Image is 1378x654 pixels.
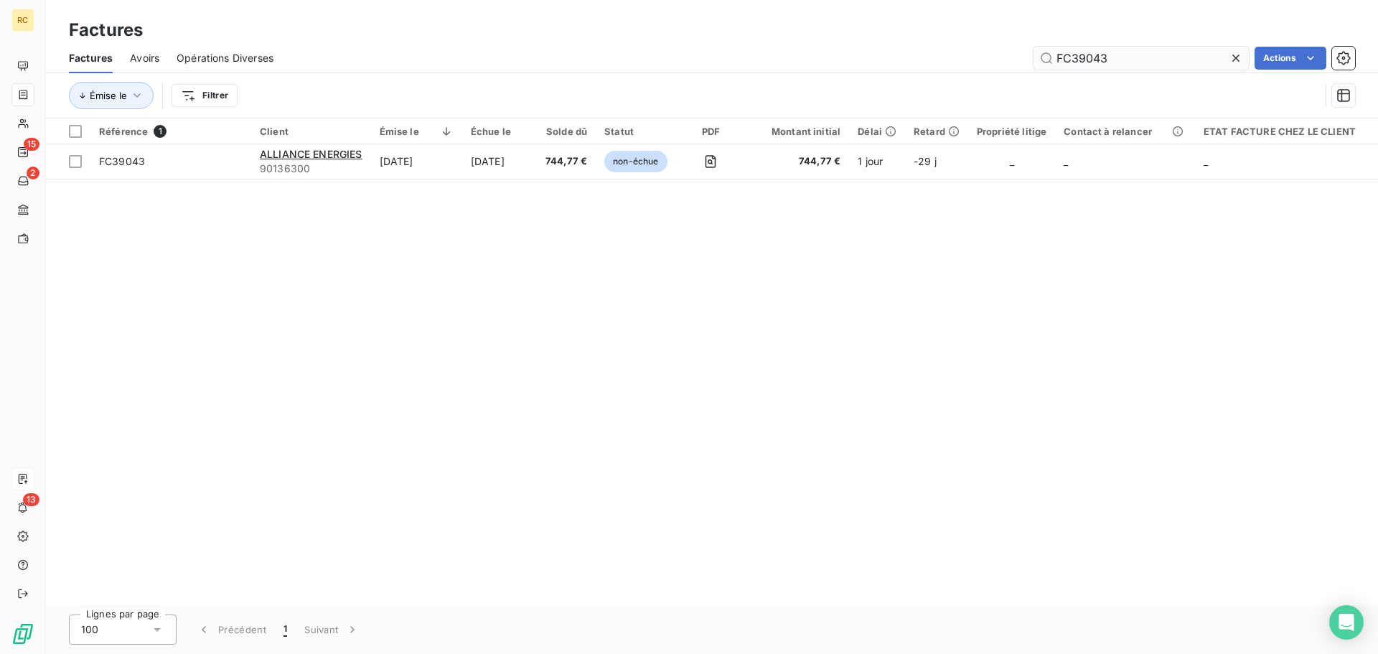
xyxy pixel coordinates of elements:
span: 2 [27,167,39,179]
span: 100 [81,622,98,637]
span: FC39043 [99,155,145,167]
div: Client [260,126,362,137]
td: [DATE] [371,144,462,179]
div: Émise le [380,126,454,137]
span: Factures [69,51,113,65]
div: ETAT FACTURE CHEZ LE CLIENT [1204,126,1373,137]
span: 15 [24,138,39,151]
span: _ [1010,155,1014,167]
button: 1 [275,615,296,645]
h3: Factures [69,17,143,43]
div: Échue le [471,126,528,137]
span: 744,77 € [545,154,587,169]
span: 1 [283,622,287,637]
span: non-échue [604,151,667,172]
span: _ [1064,155,1068,167]
button: Actions [1255,47,1326,70]
td: 1 jour [849,144,905,179]
div: RC [11,9,34,32]
div: Statut [604,126,667,137]
span: 1 [154,125,167,138]
div: Solde dû [545,126,587,137]
span: 13 [23,493,39,506]
span: 744,77 € [754,154,840,169]
div: Délai [858,126,896,137]
td: [DATE] [462,144,537,179]
div: Propriété litige [977,126,1046,137]
div: Montant initial [754,126,840,137]
span: Émise le [90,90,127,101]
span: ALLIANCE ENERGIES [260,148,362,160]
div: Retard [914,126,960,137]
span: Référence [99,126,148,137]
input: Rechercher [1033,47,1249,70]
button: Émise le [69,82,154,109]
span: Opérations Diverses [177,51,273,65]
button: Filtrer [172,84,238,107]
div: Open Intercom Messenger [1329,605,1364,640]
span: _ [1204,155,1208,167]
span: Avoirs [130,51,159,65]
div: PDF [685,126,737,137]
span: 90136300 [260,162,362,176]
button: Précédent [188,615,275,645]
img: Logo LeanPay [11,622,34,645]
span: -29 j [914,155,937,167]
div: Contact à relancer [1064,126,1186,137]
button: Suivant [296,615,368,645]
